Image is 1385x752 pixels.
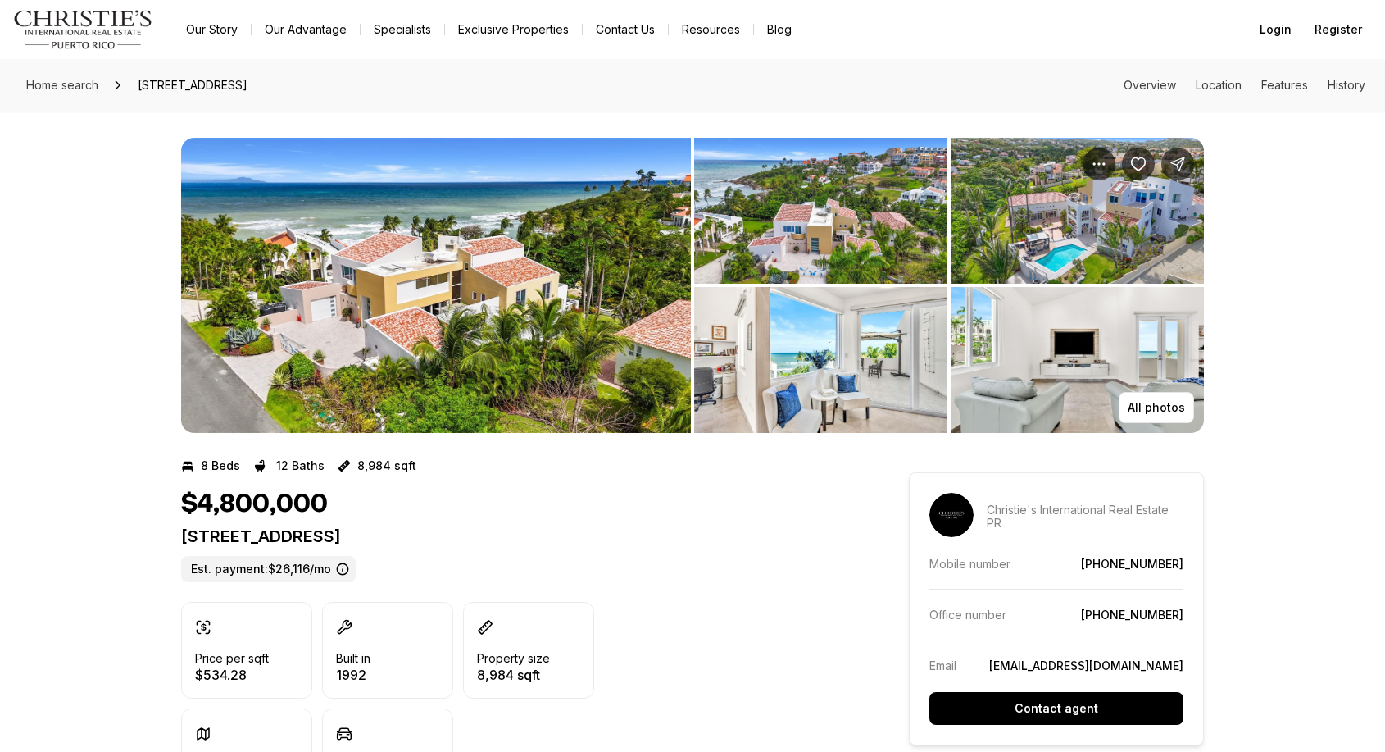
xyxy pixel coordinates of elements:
p: Contact agent [1015,702,1098,715]
span: Login [1260,23,1292,36]
p: Mobile number [929,557,1010,571]
a: Exclusive Properties [445,18,582,41]
span: Register [1315,23,1362,36]
div: Listing Photos [181,138,1204,433]
a: [EMAIL_ADDRESS][DOMAIN_NAME] [989,659,1183,672]
a: Resources [669,18,753,41]
li: 2 of 14 [694,138,1204,433]
p: $534.28 [195,668,269,681]
a: Blog [754,18,805,41]
span: Home search [26,78,98,92]
a: Skip to: Overview [1124,78,1176,92]
a: Skip to: Features [1261,78,1308,92]
button: Contact Us [583,18,668,41]
button: View image gallery [951,138,1204,284]
nav: Page section menu [1124,79,1365,92]
a: [PHONE_NUMBER] [1081,557,1183,571]
a: Home search [20,72,105,98]
button: Share Property: 44/45 HARBOUR VIEW [1161,148,1194,180]
button: 12 Baths [253,453,325,479]
p: [STREET_ADDRESS] [181,526,850,546]
p: 8 Beds [201,459,240,472]
p: Price per sqft [195,652,269,665]
p: 8,984 sqft [357,459,416,472]
a: Our Advantage [252,18,360,41]
a: [PHONE_NUMBER] [1081,608,1183,622]
button: View image gallery [694,138,947,284]
a: Skip to: History [1328,78,1365,92]
button: Save Property: 44/45 HARBOUR VIEW [1122,148,1155,180]
a: Specialists [361,18,444,41]
p: Christie's International Real Estate PR [987,504,1183,530]
button: Register [1305,13,1372,46]
span: [STREET_ADDRESS] [131,72,254,98]
button: Login [1250,13,1301,46]
p: 12 Baths [276,459,325,472]
a: Our Story [173,18,251,41]
img: logo [13,10,153,49]
p: 1992 [336,668,370,681]
p: 8,984 sqft [477,668,550,681]
button: View image gallery [951,287,1204,433]
button: All photos [1119,392,1194,423]
label: Est. payment: $26,116/mo [181,556,356,582]
button: View image gallery [181,138,691,433]
p: All photos [1128,401,1185,414]
li: 1 of 14 [181,138,691,433]
a: Skip to: Location [1196,78,1242,92]
p: Email [929,659,956,672]
p: Built in [336,652,370,665]
p: Property size [477,652,550,665]
h1: $4,800,000 [181,489,328,520]
button: Property options [1083,148,1115,180]
button: View image gallery [694,287,947,433]
p: Office number [929,608,1006,622]
button: Contact agent [929,692,1183,725]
